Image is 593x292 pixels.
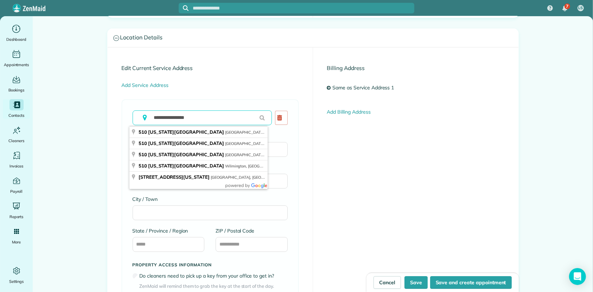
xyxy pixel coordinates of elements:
span: ZenMaid will remind them to grab the key at the start of the day. [140,283,288,290]
span: Settings [9,278,24,285]
span: Appointments [4,61,29,68]
button: Save and create appointment [430,276,512,289]
a: Payroll [3,175,30,195]
a: Contacts [3,99,30,119]
h5: Property access information [133,262,288,267]
a: Cancel [374,276,401,289]
button: Save [404,276,428,289]
span: LS [579,5,583,11]
a: Add Service Address [122,82,168,88]
label: City / Town [133,196,288,203]
span: [US_STATE][GEOGRAPHIC_DATA] [148,140,224,146]
span: Bookings [8,87,25,94]
span: [US_STATE][GEOGRAPHIC_DATA] [148,152,224,157]
span: Cleaners [8,137,24,144]
label: ZIP / Postal Code [216,227,288,234]
a: Invoices [3,150,30,170]
a: Appointments [3,49,30,68]
span: Payroll [10,188,23,195]
span: Reports [9,213,24,220]
a: Same as Service Address 1 [331,82,399,94]
span: [GEOGRAPHIC_DATA], [GEOGRAPHIC_DATA], [GEOGRAPHIC_DATA] [225,152,348,157]
span: 510 [139,129,147,135]
span: 510 [139,140,147,146]
span: More [12,239,21,246]
span: 510 [139,152,147,157]
a: Settings [3,265,30,285]
span: Dashboard [6,36,26,43]
svg: Focus search [183,5,189,11]
span: [GEOGRAPHIC_DATA], [GEOGRAPHIC_DATA], [GEOGRAPHIC_DATA] [225,141,348,146]
a: Bookings [3,74,30,94]
input: Do cleaners need to pick up a key from your office to get in? [133,273,138,279]
span: 510 [139,163,147,169]
span: [STREET_ADDRESS][US_STATE] [139,174,210,180]
span: 7 [566,4,568,9]
span: Invoices [9,163,24,170]
button: Focus search [179,5,189,11]
span: [GEOGRAPHIC_DATA], [GEOGRAPHIC_DATA], [GEOGRAPHIC_DATA] [211,175,333,180]
span: [US_STATE][GEOGRAPHIC_DATA] [148,163,224,169]
span: [US_STATE][GEOGRAPHIC_DATA] [148,129,224,135]
span: Wilmington, [GEOGRAPHIC_DATA], [GEOGRAPHIC_DATA] [225,164,329,169]
span: [GEOGRAPHIC_DATA], [GEOGRAPHIC_DATA], [GEOGRAPHIC_DATA] [225,130,348,135]
a: Dashboard [3,23,30,43]
label: Do cleaners need to pick up a key from your office to get in? [140,272,288,279]
h4: Billing Address [327,65,504,71]
h4: Edit Current Service Address [122,65,299,71]
a: Cleaners [3,125,30,144]
label: State / Province / Region [133,227,205,234]
a: Add Billing Address [327,109,371,115]
a: Location Details [108,29,518,47]
a: Reports [3,201,30,220]
div: 7 unread notifications [557,1,572,16]
span: Contacts [8,112,24,119]
div: Open Intercom Messenger [569,268,586,285]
